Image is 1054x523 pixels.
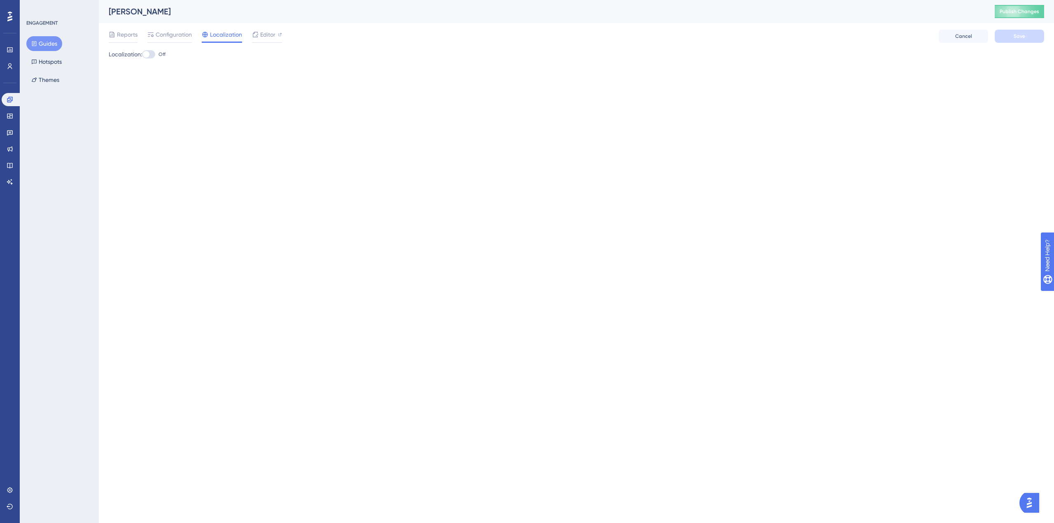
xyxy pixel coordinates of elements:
button: Hotspots [26,54,67,69]
span: Editor [260,30,275,40]
span: Publish Changes [1000,8,1039,15]
span: Configuration [156,30,192,40]
span: Reports [117,30,138,40]
button: Themes [26,72,64,87]
span: Localization [210,30,242,40]
iframe: UserGuiding AI Assistant Launcher [1019,490,1044,515]
div: [PERSON_NAME] [109,6,974,17]
span: Off [159,51,166,58]
div: Localization: [109,49,1044,59]
span: Need Help? [19,2,51,12]
div: ENGAGEMENT [26,20,58,26]
span: Save [1014,33,1025,40]
button: Publish Changes [995,5,1044,18]
button: Cancel [939,30,988,43]
button: Save [995,30,1044,43]
span: Cancel [955,33,972,40]
button: Guides [26,36,62,51]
